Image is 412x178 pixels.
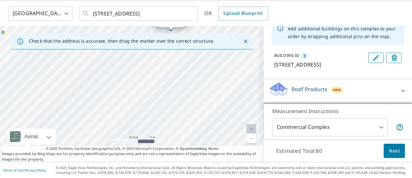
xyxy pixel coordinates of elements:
div: Aerial [23,129,40,145]
div: [GEOGRAPHIC_DATA] [8,5,72,23]
div: Roof ProductsNew [269,82,407,100]
div: Commercial Complex [272,118,388,136]
div: Aerial [8,129,56,145]
a: Terms [208,146,219,151]
p: Measurement Instructions [272,107,404,115]
button: Delete building 1 [386,53,402,63]
p: Estimated Total: $0 [271,144,327,158]
p: BUILDING ID [274,53,299,58]
button: Edit building 1 [368,53,384,63]
p: [STREET_ADDRESS] [274,61,366,68]
span: 1 [304,53,306,59]
a: Current Level 20, Zoom Out [247,134,256,143]
span: Next [389,147,400,155]
span: New [333,87,341,92]
div: Add additional buildings on this complex to your order by dropping additional pins on the map. [288,22,399,43]
div: OR [204,6,268,21]
p: Check that the address is accurate, then drag the marker over the correct structure. [29,38,214,44]
a: Terms of Use [3,168,23,173]
p: © 2025 Eagle View Technologies, Inc. and Pictometry International Corp. All Rights Reserved. Repo... [56,165,409,175]
button: Close [241,37,250,46]
span: Upload Blueprint [223,9,263,17]
input: Search by address or latitude-longitude [93,5,185,23]
a: OpenStreetMap [180,146,207,151]
span: © 2025 TomTom, Earthstar Geographics SIO, © 2025 Microsoft Corporation, © [46,146,219,152]
button: Next [384,144,405,158]
p: | [3,168,46,172]
span: Each building may require a separate measurement report; if so, your account will be billed per r... [396,123,404,131]
a: Upload Blueprint [218,6,268,21]
a: Current Level 20, Zoom In Disabled [247,124,256,134]
p: Roof Products [292,85,327,93]
a: Privacy Policy [25,168,46,173]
